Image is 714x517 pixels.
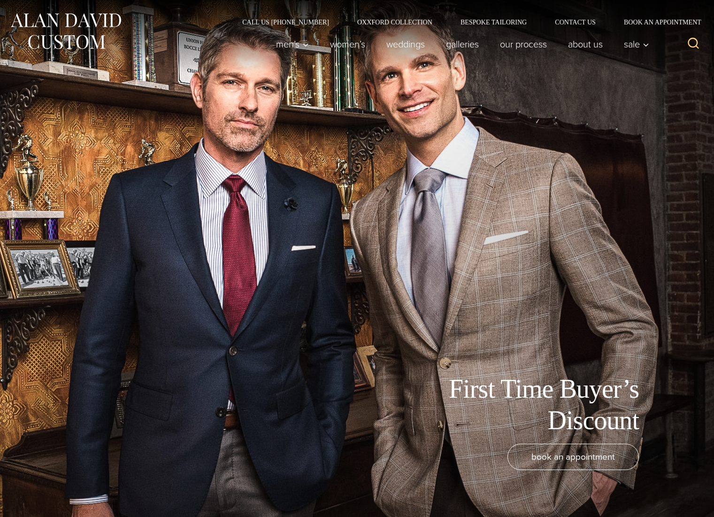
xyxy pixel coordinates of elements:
a: About Us [558,35,614,54]
a: Contact Us [541,19,610,25]
a: Our Process [490,35,558,54]
a: book an appointment [507,444,639,470]
a: Oxxford Collection [343,19,446,25]
span: Men’s [276,39,309,49]
img: Alan David Custom [9,10,122,52]
a: weddings [376,35,436,54]
a: Bespoke Tailoring [446,19,541,25]
a: Galleries [436,35,490,54]
button: View Search Form [682,33,705,55]
nav: Primary Navigation [266,35,654,54]
h1: First Time Buyer’s Discount [428,373,639,436]
a: Call Us [PHONE_NUMBER] [228,19,343,25]
nav: Secondary Navigation [228,19,705,25]
a: Women’s [320,35,376,54]
a: Book an Appointment [610,19,705,25]
span: Sale [624,39,649,49]
span: book an appointment [531,450,615,463]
